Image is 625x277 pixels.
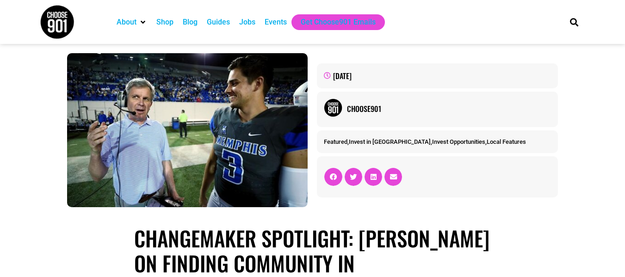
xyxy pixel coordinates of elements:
[365,168,382,185] div: Share on linkedin
[117,17,136,28] a: About
[67,53,308,207] img: Geoff Calkins with a headset talks to a football player in a gray "Memphis" uniform with the numb...
[384,168,402,185] div: Share on email
[156,17,173,28] a: Shop
[112,14,554,30] nav: Main nav
[432,138,485,145] a: Invest Opportunities
[265,17,287,28] a: Events
[566,14,582,30] div: Search
[183,17,198,28] a: Blog
[333,70,352,81] time: [DATE]
[347,103,551,114] a: Choose901
[487,138,526,145] a: Local Features
[324,138,347,145] a: Featured
[324,138,526,145] span: , , ,
[207,17,230,28] a: Guides
[324,98,342,117] img: Picture of Choose901
[349,138,431,145] a: Invest in [GEOGRAPHIC_DATA]
[345,168,362,185] div: Share on twitter
[112,14,152,30] div: About
[324,168,342,185] div: Share on facebook
[239,17,255,28] a: Jobs
[301,17,376,28] a: Get Choose901 Emails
